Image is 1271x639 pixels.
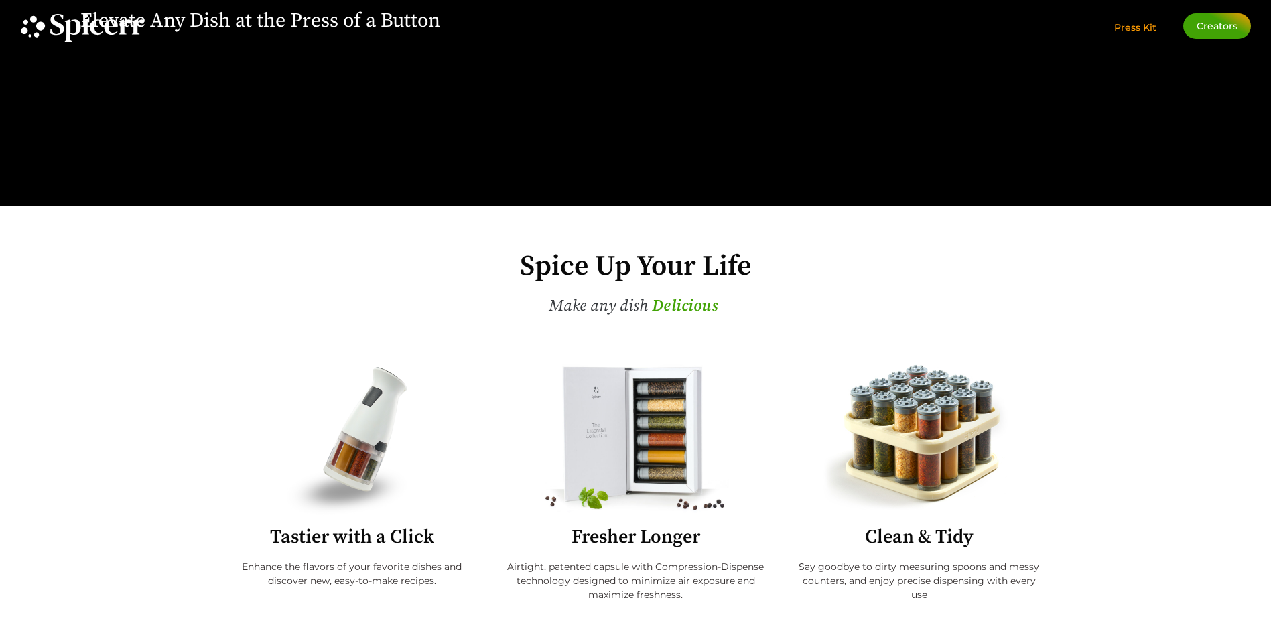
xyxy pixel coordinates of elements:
h2: Tastier with a Click [227,528,478,547]
span: u [701,293,712,320]
span: Make any dish [549,296,648,316]
span: Creators [1197,21,1237,31]
span: Press Kit [1114,21,1156,33]
p: Airtight, patented capsule with Compression-Dispense technology designed to minimize air exposure... [504,560,766,602]
img: A spice rack with a grid-like design holds multiple clear tubes filled with various colorful spic... [819,364,1019,514]
img: A multi-compartment spice grinder containing various spices, with a sleek white and black design,... [287,364,417,515]
p: Say goodbye to dirty measuring spoons and messy counters, and enjoy precise dispensing with every... [794,560,1045,602]
h2: Clean & Tidy [794,528,1045,547]
img: A white box labeled "The Essential Collection" contains six spice jars. Basil leaves and scattere... [526,364,746,514]
h2: Spice Up Your Life [200,253,1071,281]
a: Press Kit [1114,13,1156,33]
h2: Fresher Longer [504,528,766,547]
p: Enhance the flavors of your favorite dishes and discover new, easy-to-make recipes. [227,560,478,588]
a: Creators [1183,13,1251,39]
span: s [712,293,718,320]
